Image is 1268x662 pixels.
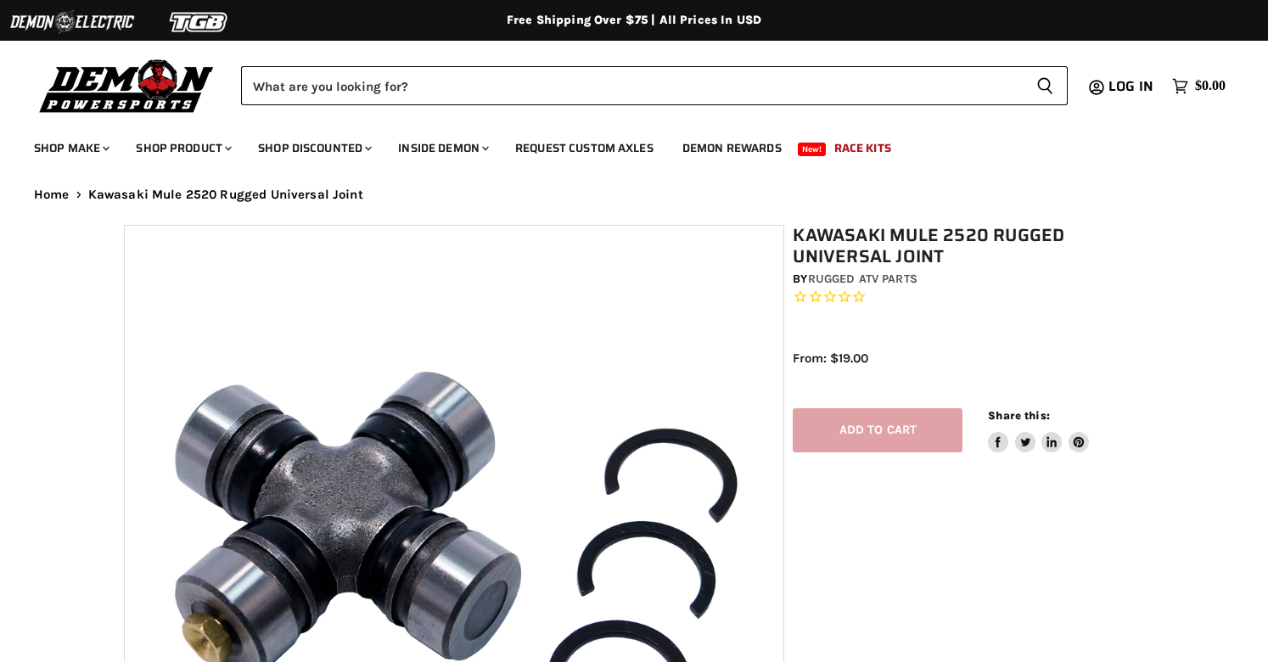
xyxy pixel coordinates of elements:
[793,351,868,366] span: From: $19.00
[670,131,794,165] a: Demon Rewards
[21,124,1221,165] ul: Main menu
[241,66,1068,105] form: Product
[988,408,1089,453] aside: Share this:
[808,272,917,286] a: Rugged ATV Parts
[1108,76,1153,97] span: Log in
[822,131,904,165] a: Race Kits
[123,131,242,165] a: Shop Product
[245,131,382,165] a: Shop Discounted
[1101,79,1164,94] a: Log in
[34,188,70,202] a: Home
[502,131,666,165] a: Request Custom Axles
[136,6,263,38] img: TGB Logo 2
[793,270,1153,289] div: by
[798,143,827,156] span: New!
[241,66,1023,105] input: Search
[793,289,1153,306] span: Rated 0.0 out of 5 stars 0 reviews
[88,188,363,202] span: Kawasaki Mule 2520 Rugged Universal Joint
[1195,78,1226,94] span: $0.00
[1164,74,1234,98] a: $0.00
[34,55,220,115] img: Demon Powersports
[793,225,1153,267] h1: Kawasaki Mule 2520 Rugged Universal Joint
[8,6,136,38] img: Demon Electric Logo 2
[1023,66,1068,105] button: Search
[988,409,1049,422] span: Share this:
[21,131,120,165] a: Shop Make
[385,131,499,165] a: Inside Demon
